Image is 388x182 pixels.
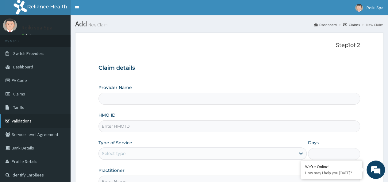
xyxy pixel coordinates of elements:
img: User Image [3,18,17,32]
p: Reiki spa Spa [21,25,52,30]
span: Switch Providers [13,51,44,56]
a: Claims [343,22,360,27]
h1: Add [75,20,383,28]
label: HMO ID [98,112,116,118]
p: Step 1 of 2 [98,42,360,49]
label: Practitioner [98,167,125,173]
label: Days [308,140,319,146]
span: Claims [13,91,25,97]
label: Type of Service [98,140,132,146]
p: How may I help you today? [305,170,357,176]
h3: Claim details [98,65,360,72]
span: Reiki Spa [367,5,383,10]
label: Provider Name [98,84,132,91]
span: Dashboard [13,64,33,70]
div: We're Online! [305,164,357,169]
div: Select type [102,150,125,157]
span: Tariffs [13,105,24,110]
img: User Image [355,4,363,12]
a: Online [21,33,36,38]
a: Dashboard [314,22,337,27]
input: Enter HMO ID [98,120,360,132]
li: New Claim [360,22,383,27]
small: New Claim [87,22,108,27]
